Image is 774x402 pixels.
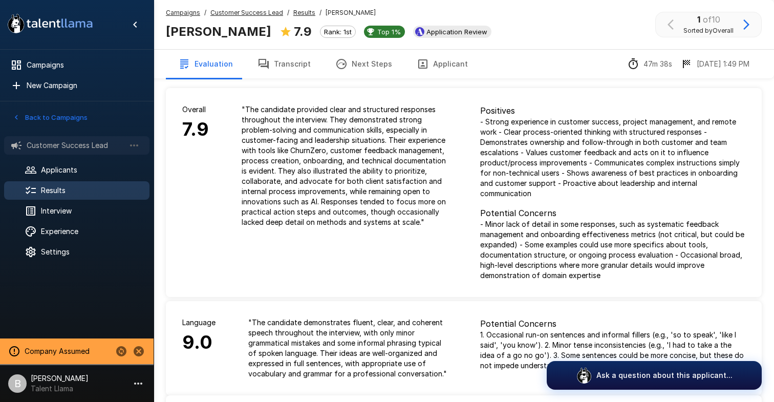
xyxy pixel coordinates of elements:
p: [DATE] 1:49 PM [697,59,749,69]
span: / [319,8,321,18]
span: Top 1% [373,28,405,36]
u: Customer Success Lead [210,9,283,16]
div: View profile in Ashby [413,26,491,38]
h6: 7.9 [182,115,209,144]
p: Ask a question about this applicant... [596,370,733,380]
span: Sorted by Overall [683,26,734,36]
div: The date and time when the interview was completed [680,58,749,70]
p: Overall [182,104,209,115]
p: Positives [480,104,745,117]
button: Applicant [404,50,480,78]
u: Results [293,9,315,16]
span: / [287,8,289,18]
button: Ask a question about this applicant... [547,361,762,390]
p: " The candidate demonstrates fluent, clear, and coherent speech throughout the interview, with on... [248,318,447,379]
p: Potential Concerns [480,207,745,219]
img: ashbyhq_logo.jpeg [415,27,424,36]
span: [PERSON_NAME] [326,8,376,18]
img: logo_glasses@2x.png [576,367,592,384]
p: " The candidate provided clear and structured responses throughout the interview. They demonstrat... [242,104,447,227]
b: 1 [697,14,700,25]
span: Application Review [422,28,491,36]
button: Next Steps [323,50,404,78]
b: [PERSON_NAME] [166,24,271,39]
p: 1. Occasional run-on sentences and informal fillers (e.g., 'so to speak', 'like I said', 'you kno... [480,330,745,371]
p: 47m 38s [643,59,672,69]
u: Campaigns [166,9,200,16]
button: Evaluation [166,50,245,78]
span: of 10 [703,14,720,25]
p: Potential Concerns [480,318,745,330]
span: Rank: 1st [320,28,355,36]
h6: 9.0 [182,328,216,357]
button: Transcript [245,50,323,78]
p: Language [182,318,216,328]
span: / [204,8,206,18]
p: - Minor lack of detail in some responses, such as systematic feedback management and onboarding e... [480,219,745,281]
div: The time between starting and completing the interview [627,58,672,70]
b: 7.9 [294,24,312,39]
p: - Strong experience in customer success, project management, and remote work - Clear process-orie... [480,117,745,199]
